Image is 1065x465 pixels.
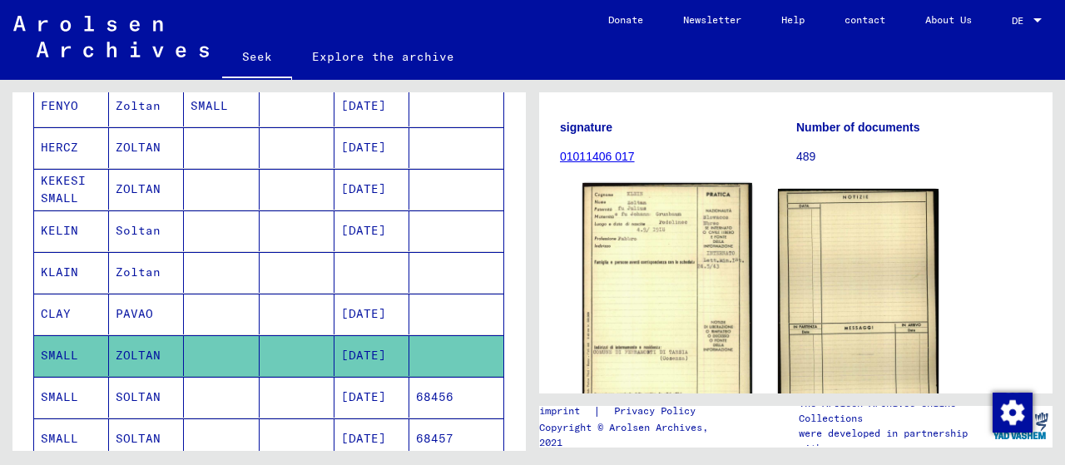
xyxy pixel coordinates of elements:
font: Zoltan [116,265,161,279]
font: FENYO [41,98,78,113]
img: Change consent [993,393,1033,433]
font: | [593,403,601,418]
font: [DATE] [341,140,386,155]
a: Explore the archive [292,37,474,77]
font: [DATE] [341,389,386,404]
img: 001.jpg [582,183,751,418]
font: SOLTAN [116,431,161,446]
font: SMALL [191,98,228,113]
font: Newsletter [683,13,741,26]
font: HERCZ [41,140,78,155]
font: contact [845,13,885,26]
font: 489 [796,150,815,163]
a: Seek [222,37,292,80]
img: yv_logo.png [989,405,1052,447]
font: Number of documents [796,121,920,134]
a: 01011406 017 [560,150,635,163]
font: Soltan [116,223,161,238]
font: CLAY [41,306,71,321]
img: 002.jpg [778,189,939,411]
a: Privacy Policy [601,403,716,420]
font: DE [1012,14,1023,27]
font: KELIN [41,223,78,238]
font: ZOLTAN [116,348,161,363]
font: [DATE] [341,431,386,446]
font: 68456 [416,389,453,404]
font: About Us [925,13,972,26]
a: imprint [539,403,593,420]
font: ZOLTAN [116,181,161,196]
font: Copyright © Arolsen Archives, 2021 [539,421,708,448]
font: [DATE] [341,223,386,238]
font: [DATE] [341,306,386,321]
font: SMALL [41,348,78,363]
font: Donate [608,13,643,26]
font: Seek [242,49,272,64]
font: Privacy Policy [614,404,696,417]
font: Zoltan [116,98,161,113]
font: [DATE] [341,348,386,363]
font: KEKESI SMALL [41,173,86,205]
font: SMALL [41,431,78,446]
font: PAVAO [116,306,153,321]
img: Arolsen_neg.svg [13,16,209,57]
font: were developed in partnership with [799,427,968,454]
font: signature [560,121,612,134]
font: SOLTAN [116,389,161,404]
font: [DATE] [341,181,386,196]
font: 68457 [416,431,453,446]
font: [DATE] [341,98,386,113]
font: ZOLTAN [116,140,161,155]
font: Help [781,13,805,26]
font: KLAIN [41,265,78,279]
font: imprint [539,404,580,417]
font: Explore the archive [312,49,454,64]
font: SMALL [41,389,78,404]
